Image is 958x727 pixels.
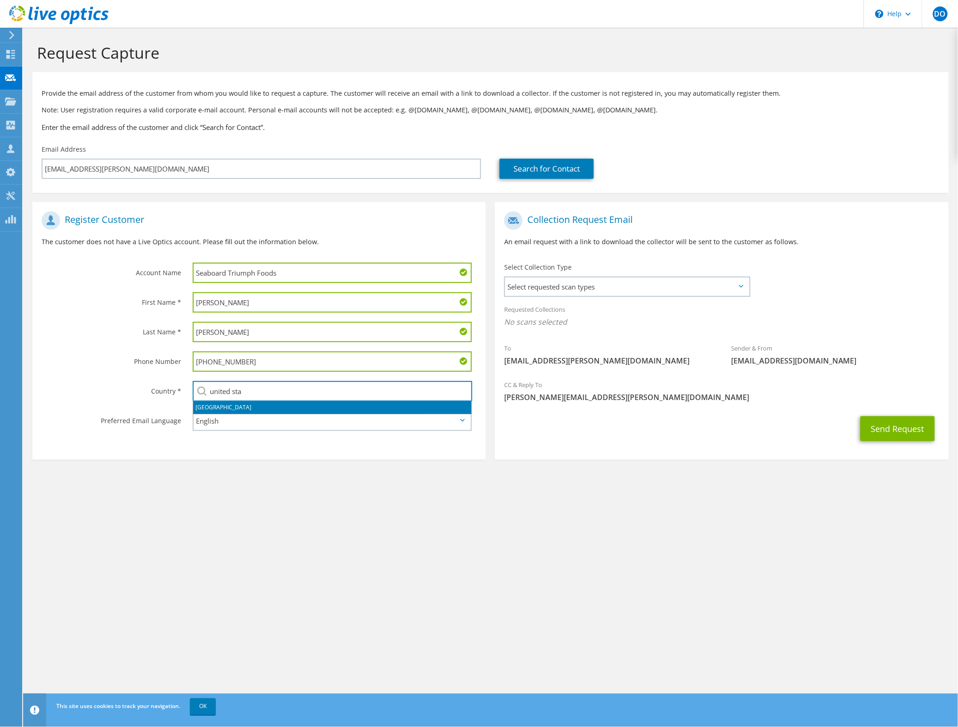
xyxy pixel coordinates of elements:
a: OK [190,698,216,715]
label: Last Name * [42,322,181,337]
label: Country * [42,381,181,396]
button: Send Request [860,416,935,441]
label: Preferred Email Language [42,411,181,425]
span: [EMAIL_ADDRESS][PERSON_NAME][DOMAIN_NAME] [504,356,713,366]
span: [EMAIL_ADDRESS][DOMAIN_NAME] [731,356,940,366]
div: Requested Collections [495,300,948,334]
span: Select requested scan types [505,277,749,296]
div: CC & Reply To [495,375,948,407]
label: Select Collection Type [504,263,572,272]
a: Search for Contact [500,159,594,179]
p: An email request with a link to download the collector will be sent to the customer as follows. [504,237,939,247]
span: DO [933,6,948,21]
p: Note: User registration requires a valid corporate e-mail account. Personal e-mail accounts will ... [42,105,940,115]
span: [PERSON_NAME][EMAIL_ADDRESS][PERSON_NAME][DOMAIN_NAME] [504,392,939,402]
label: Email Address [42,145,86,154]
h3: Enter the email address of the customer and click “Search for Contact”. [42,122,940,132]
span: This site uses cookies to track your navigation. [56,702,180,710]
h1: Request Capture [37,43,940,62]
h1: Register Customer [42,211,472,230]
div: Sender & From [722,339,949,370]
p: The customer does not have a Live Optics account. Please fill out the information below. [42,237,476,247]
svg: \n [875,10,884,18]
h1: Collection Request Email [504,211,934,230]
li: [GEOGRAPHIC_DATA] [193,401,471,414]
span: No scans selected [504,317,939,327]
div: To [495,339,722,370]
label: First Name * [42,292,181,307]
label: Phone Number [42,351,181,366]
label: Account Name [42,263,181,277]
p: Provide the email address of the customer from whom you would like to request a capture. The cust... [42,88,940,99]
